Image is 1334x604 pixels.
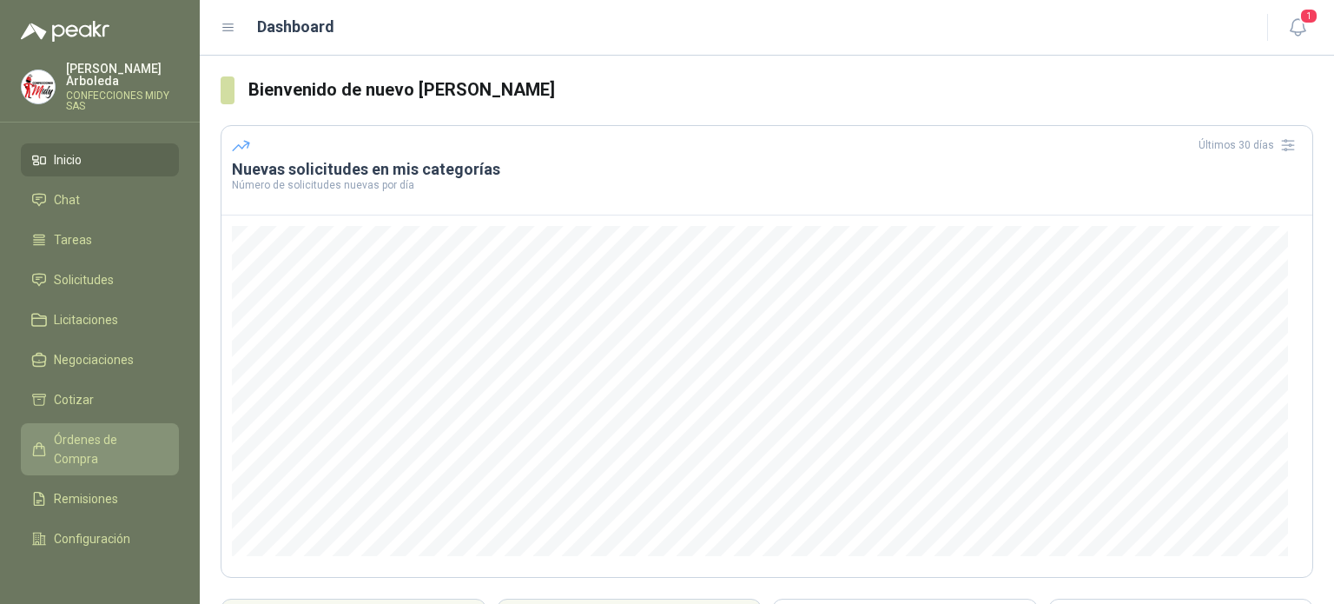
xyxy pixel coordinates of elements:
span: Chat [54,190,80,209]
button: 1 [1282,12,1313,43]
a: Licitaciones [21,303,179,336]
img: Company Logo [22,70,55,103]
p: [PERSON_NAME] Arboleda [66,63,179,87]
span: Configuración [54,529,130,548]
h3: Nuevas solicitudes en mis categorías [232,159,1302,180]
a: Órdenes de Compra [21,423,179,475]
span: Negociaciones [54,350,134,369]
span: Tareas [54,230,92,249]
h1: Dashboard [257,15,334,39]
a: Tareas [21,223,179,256]
a: Negociaciones [21,343,179,376]
a: Inicio [21,143,179,176]
span: Licitaciones [54,310,118,329]
a: Configuración [21,522,179,555]
span: Órdenes de Compra [54,430,162,468]
img: Logo peakr [21,21,109,42]
p: CONFECCIONES MIDY SAS [66,90,179,111]
a: Solicitudes [21,263,179,296]
span: Inicio [54,150,82,169]
h3: Bienvenido de nuevo [PERSON_NAME] [248,76,1313,103]
span: Solicitudes [54,270,114,289]
span: Remisiones [54,489,118,508]
a: Remisiones [21,482,179,515]
a: Cotizar [21,383,179,416]
div: Últimos 30 días [1199,131,1302,159]
a: Chat [21,183,179,216]
p: Número de solicitudes nuevas por día [232,180,1302,190]
span: 1 [1299,8,1318,24]
span: Cotizar [54,390,94,409]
